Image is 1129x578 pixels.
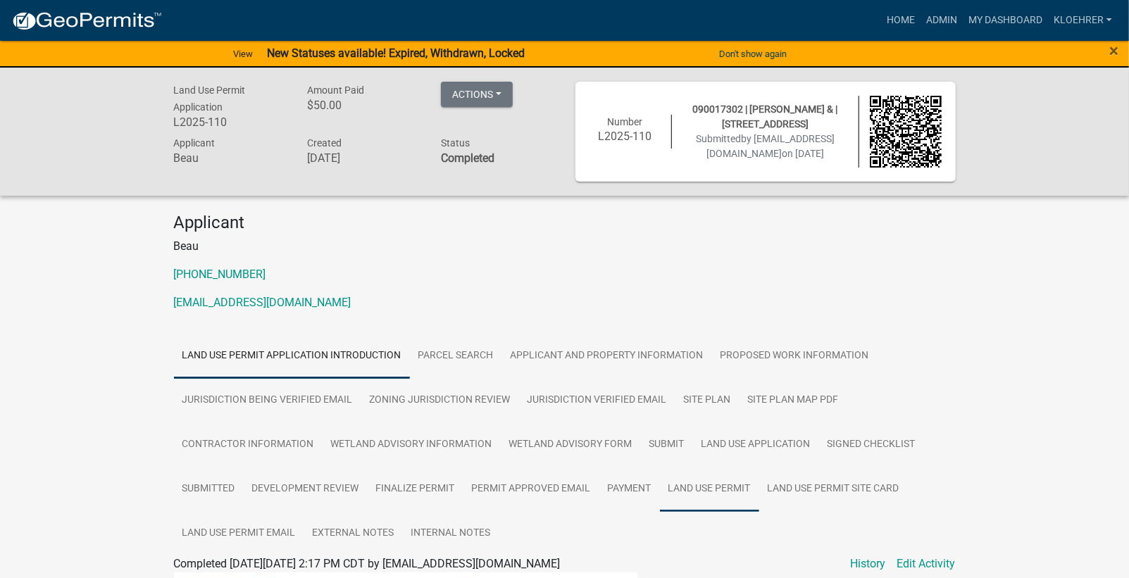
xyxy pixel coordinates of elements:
a: Proposed Work Information [712,334,878,379]
a: Submitted [174,467,244,512]
span: by [EMAIL_ADDRESS][DOMAIN_NAME] [706,133,835,159]
a: Site Plan [675,378,740,423]
span: Status [441,137,470,149]
span: Submitted on [DATE] [696,133,835,159]
a: Permit Approved Email [463,467,599,512]
a: Wetland Advisory Information [323,422,501,467]
a: My Dashboard [963,7,1048,34]
a: Land Use Permit Application Introduction [174,334,410,379]
a: Jurisdiction verified email [519,378,675,423]
a: Signed Checklist [819,422,924,467]
a: Land Use Permit Site Card [759,467,908,512]
span: × [1109,41,1118,61]
span: Completed [DATE][DATE] 2:17 PM CDT by [EMAIL_ADDRESS][DOMAIN_NAME] [174,557,561,570]
a: Admin [921,7,963,34]
strong: New Statuses available! Expired, Withdrawn, Locked [267,46,525,60]
strong: Completed [441,151,494,165]
a: Finalize Permit [368,467,463,512]
h6: [DATE] [307,151,420,165]
a: Home [881,7,921,34]
a: Applicant and Property Information [502,334,712,379]
button: Close [1109,42,1118,59]
span: Amount Paid [307,84,364,96]
a: Land Use Application [693,422,819,467]
span: Created [307,137,342,149]
a: History [851,555,886,572]
img: QR code [870,96,942,168]
h6: L2025-110 [174,115,287,129]
a: Site Plan Map PDF [740,378,847,423]
a: External Notes [304,511,403,556]
span: Land Use Permit Application [174,84,246,113]
a: Edit Activity [897,555,956,572]
h6: Beau [174,151,287,165]
span: Number [607,116,642,127]
a: Internal Notes [403,511,499,556]
a: Land Use Permit [660,467,759,512]
a: View [227,42,258,65]
a: [EMAIL_ADDRESS][DOMAIN_NAME] [174,296,351,309]
a: Wetland Advisory Form [501,422,641,467]
a: Parcel search [410,334,502,379]
a: Land Use Permit Email [174,511,304,556]
a: Jurisdiction Being Verified Email [174,378,361,423]
span: Applicant [174,137,216,149]
button: Don't show again [713,42,792,65]
p: Beau [174,238,956,255]
button: Actions [441,82,513,107]
span: 090017302 | [PERSON_NAME] & | [STREET_ADDRESS] [693,103,838,130]
a: [PHONE_NUMBER] [174,268,266,281]
a: kloehrer [1048,7,1118,34]
a: Payment [599,467,660,512]
h4: Applicant [174,213,956,233]
a: Contractor Information [174,422,323,467]
a: Submit [641,422,693,467]
h6: L2025-110 [590,130,661,143]
a: Zoning Jurisdiction Review [361,378,519,423]
h6: $50.00 [307,99,420,112]
a: Development Review [244,467,368,512]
